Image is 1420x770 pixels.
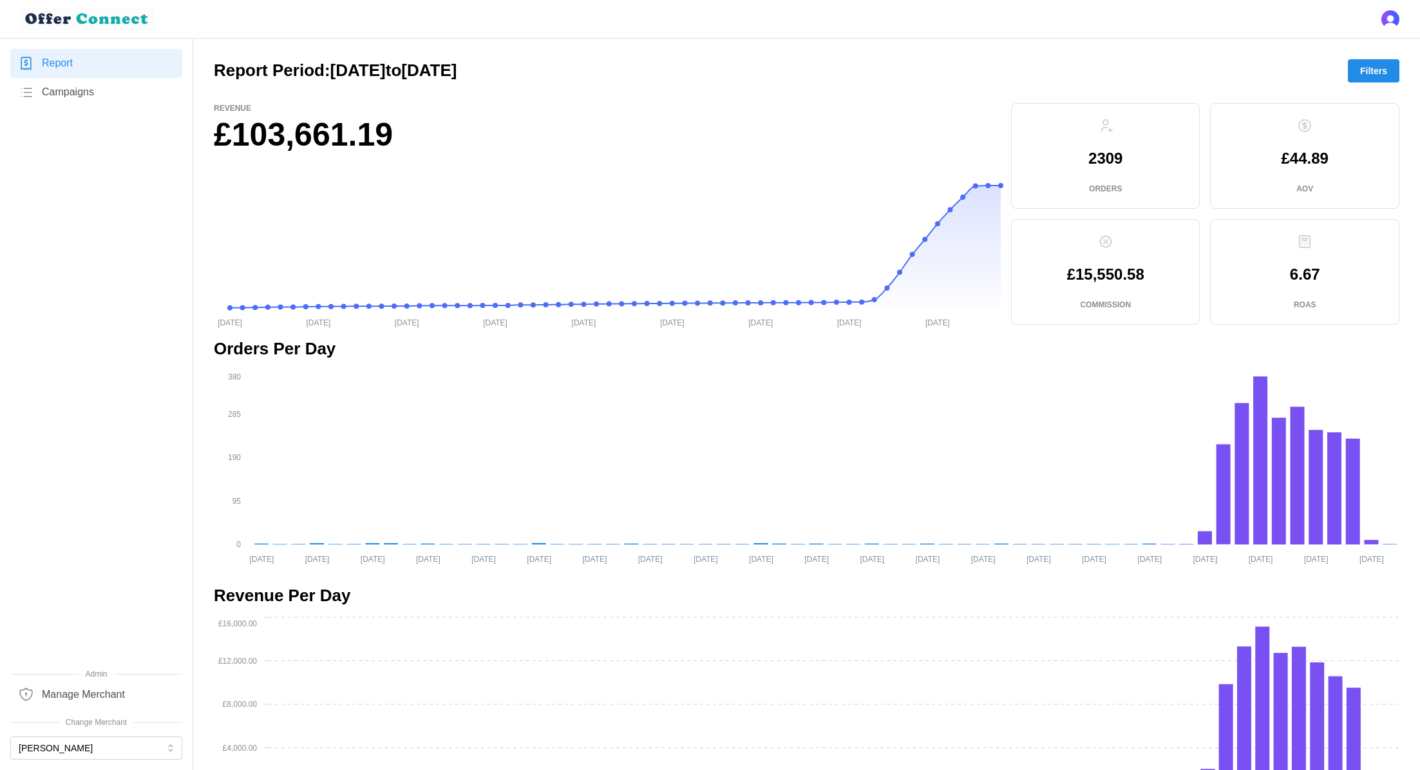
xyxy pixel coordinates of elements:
p: 6.67 [1290,267,1320,282]
tspan: £16,000.00 [218,619,257,628]
span: Manage Merchant [42,687,125,703]
tspan: [DATE] [916,554,940,563]
tspan: [DATE] [1193,554,1217,563]
p: Commission [1080,300,1131,311]
tspan: [DATE] [483,318,507,327]
tspan: [DATE] [416,554,440,563]
h2: Report Period: [DATE] to [DATE] [214,59,457,82]
tspan: £8,000.00 [223,700,258,709]
button: Filters [1348,59,1399,82]
tspan: [DATE] [804,554,829,563]
tspan: [DATE] [748,318,773,327]
img: 's logo [1381,10,1399,28]
p: Revenue [214,103,1001,114]
button: [PERSON_NAME] [10,736,182,760]
button: Open user button [1381,10,1399,28]
tspan: [DATE] [694,554,718,563]
tspan: [DATE] [218,318,242,327]
span: Report [42,55,73,72]
tspan: [DATE] [971,554,996,563]
p: £44.89 [1282,151,1329,166]
tspan: 190 [228,453,241,462]
a: Campaigns [10,78,182,107]
tspan: [DATE] [1027,554,1051,563]
p: £15,550.58 [1067,267,1144,282]
span: Campaigns [42,84,94,101]
h1: £103,661.19 [214,114,1001,156]
tspan: [DATE] [471,554,496,563]
span: Admin [10,668,182,680]
tspan: [DATE] [572,318,596,327]
a: Report [10,49,182,78]
tspan: 380 [228,372,241,381]
tspan: [DATE] [395,318,419,327]
p: AOV [1296,184,1313,195]
p: 2309 [1088,151,1122,166]
tspan: 285 [228,410,241,419]
h2: Revenue Per Day [214,584,1399,607]
tspan: £12,000.00 [218,657,257,666]
a: Manage Merchant [10,680,182,709]
span: Filters [1360,60,1387,82]
tspan: [DATE] [583,554,607,563]
tspan: 0 [236,540,241,549]
tspan: [DATE] [1082,554,1106,563]
tspan: [DATE] [1359,554,1384,563]
tspan: [DATE] [1137,554,1162,563]
tspan: [DATE] [527,554,551,563]
tspan: [DATE] [306,318,330,327]
tspan: [DATE] [925,318,950,327]
tspan: 95 [232,497,241,506]
p: ROAS [1294,300,1316,311]
tspan: [DATE] [361,554,385,563]
tspan: [DATE] [305,554,330,563]
tspan: [DATE] [749,554,773,563]
tspan: [DATE] [660,318,685,327]
tspan: [DATE] [1249,554,1273,563]
span: Change Merchant [10,717,182,729]
tspan: [DATE] [638,554,663,563]
tspan: [DATE] [1304,554,1329,563]
img: loyalBe Logo [21,8,155,30]
p: Orders [1089,184,1122,195]
tspan: £4,000.00 [223,744,258,753]
tspan: [DATE] [837,318,862,327]
tspan: [DATE] [249,554,274,563]
h2: Orders Per Day [214,338,1399,360]
tspan: [DATE] [860,554,884,563]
